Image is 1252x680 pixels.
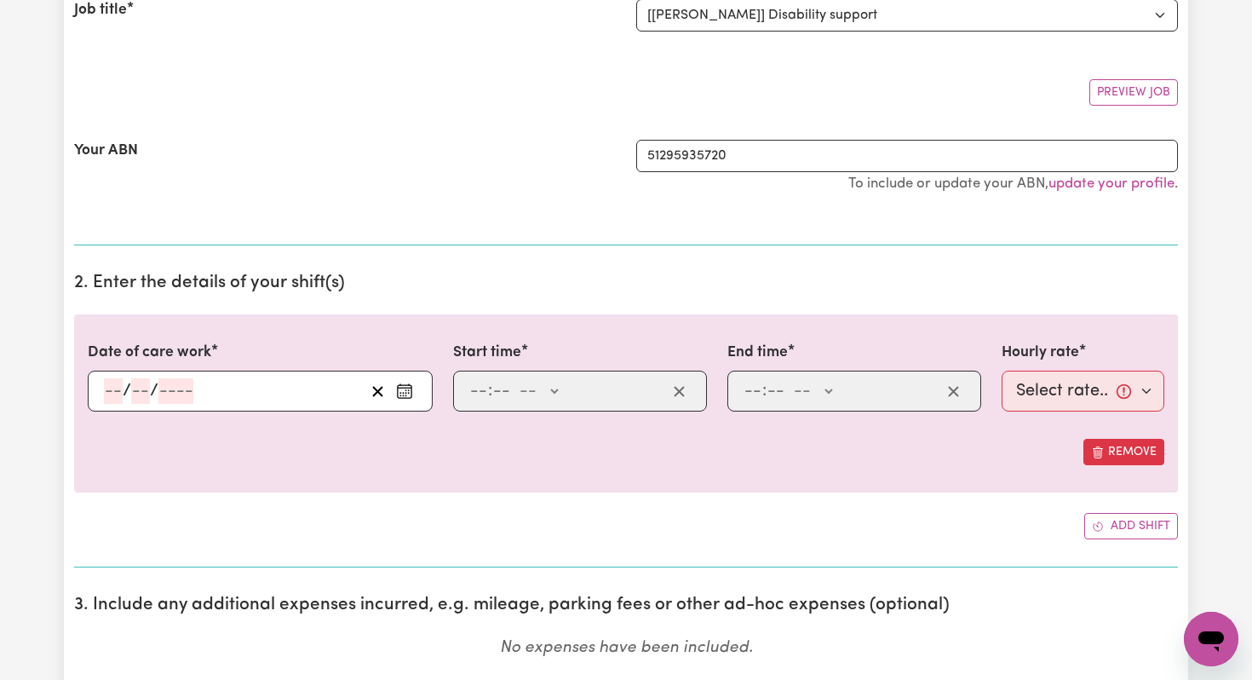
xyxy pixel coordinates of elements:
a: update your profile [1048,176,1174,191]
input: -- [469,378,488,404]
label: Start time [453,342,521,364]
span: / [123,382,131,401]
span: : [488,382,492,401]
input: -- [104,378,123,404]
input: -- [767,378,785,404]
input: ---- [158,378,193,404]
button: Enter the date of care work [391,378,418,404]
input: -- [744,378,762,404]
input: -- [492,378,511,404]
span: / [150,382,158,401]
label: End time [727,342,788,364]
h2: 2. Enter the details of your shift(s) [74,273,1178,294]
button: Preview Job [1089,79,1178,106]
em: No expenses have been included. [500,640,753,656]
button: Remove this shift [1083,439,1164,465]
input: -- [131,378,150,404]
button: Add another shift [1084,513,1178,539]
h2: 3. Include any additional expenses incurred, e.g. mileage, parking fees or other ad-hoc expenses ... [74,595,1178,616]
iframe: Button to launch messaging window [1184,612,1238,666]
span: : [762,382,767,401]
small: To include or update your ABN, . [848,176,1178,191]
label: Your ABN [74,140,138,162]
button: Clear date [365,378,391,404]
label: Date of care work [88,342,211,364]
label: Hourly rate [1002,342,1079,364]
